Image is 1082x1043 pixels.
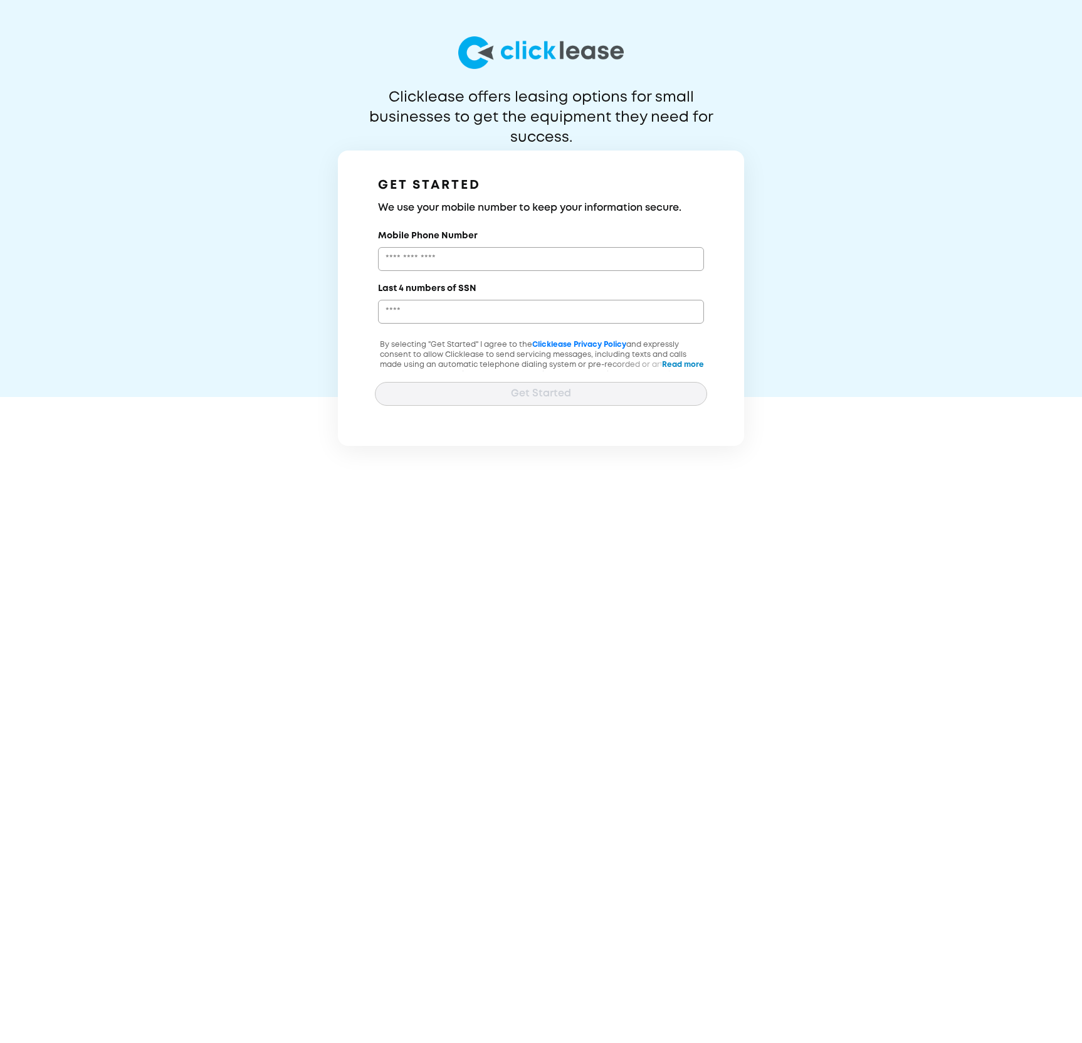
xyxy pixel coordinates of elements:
[532,341,626,348] a: Clicklease Privacy Policy
[339,88,743,128] p: Clicklease offers leasing options for small businesses to get the equipment they need for success.
[375,340,707,400] p: By selecting "Get Started" I agree to the and expressly consent to allow Clicklease to send servi...
[378,230,478,242] label: Mobile Phone Number
[375,382,707,406] button: Get Started
[378,176,704,196] h1: GET STARTED
[378,201,704,216] h3: We use your mobile number to keep your information secure.
[378,282,476,295] label: Last 4 numbers of SSN
[458,36,624,69] img: logo-larg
